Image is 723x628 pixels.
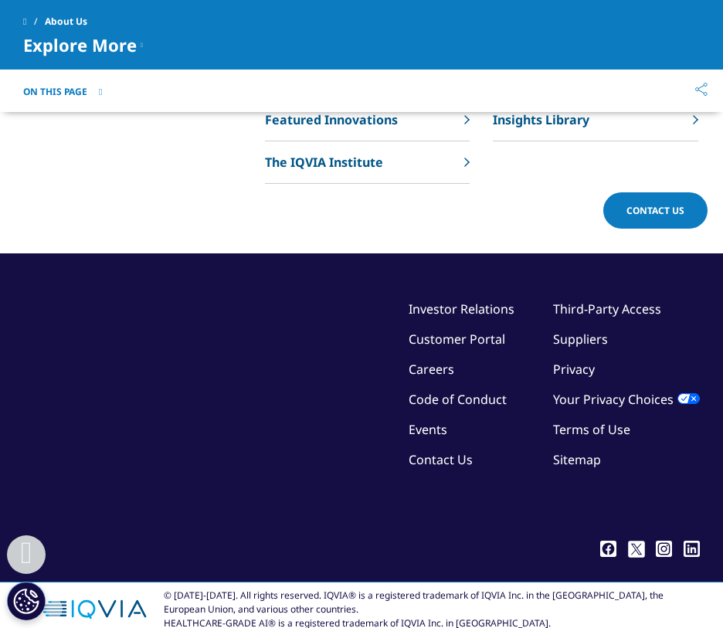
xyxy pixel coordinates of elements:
[553,391,700,408] a: Your Privacy Choices
[409,451,473,468] a: Contact Us
[265,99,470,141] a: Featured Innovations
[553,300,661,317] a: Third-Party Access
[493,99,698,141] a: Insights Library
[409,391,507,408] a: Code of Conduct
[265,110,398,129] p: Featured Innovations
[553,451,601,468] a: Sitemap
[626,204,684,217] span: Contact Us
[409,331,505,348] a: Customer Portal
[7,582,46,620] button: Cookies Settings
[23,36,137,54] span: Explore More
[265,141,470,184] a: The IQVIA Institute
[265,153,383,171] p: The IQVIA Institute
[45,8,87,36] span: About Us
[493,110,589,129] p: Insights Library
[553,361,595,378] a: Privacy
[553,421,630,438] a: Terms of Use
[23,86,102,98] button: On This Page
[553,331,608,348] a: Suppliers
[409,300,514,317] a: Investor Relations
[409,421,447,438] a: Events
[409,361,454,378] a: Careers
[603,192,708,229] a: Contact Us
